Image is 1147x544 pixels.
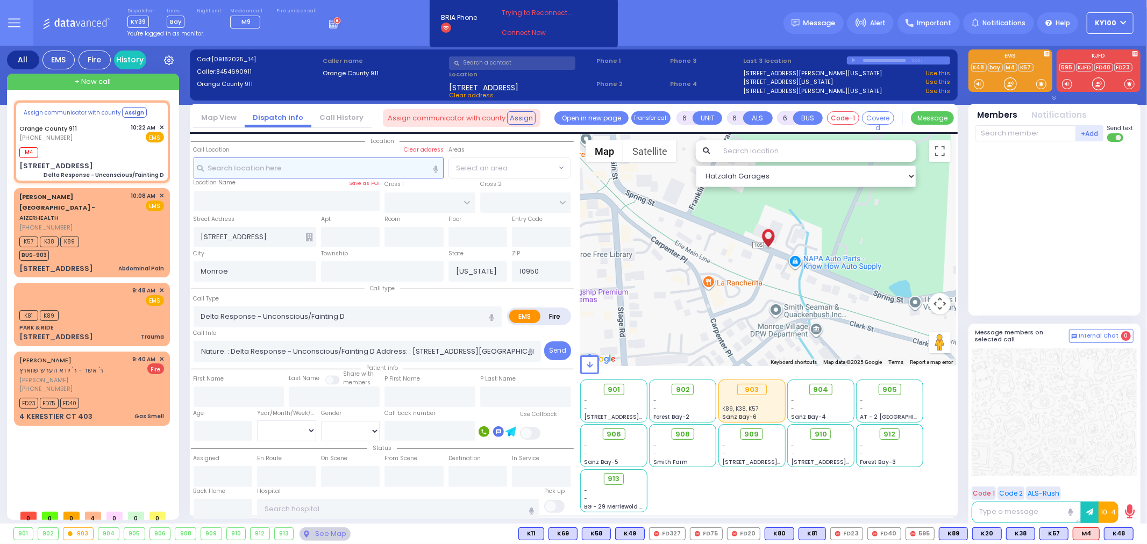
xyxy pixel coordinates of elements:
div: BLS [518,527,544,540]
span: Important [917,18,951,28]
img: red-radio-icon.svg [732,531,737,536]
label: EMS [509,310,540,323]
h5: Message members on selected call [975,329,1069,343]
span: Internal Chat [1079,332,1119,340]
span: [PHONE_NUMBER] [19,133,73,142]
div: [STREET_ADDRESS] [19,332,93,342]
img: red-radio-icon.svg [654,531,659,536]
span: Forest Bay-2 [653,413,689,421]
span: - [653,450,657,458]
span: - [860,450,864,458]
div: K48 [1104,527,1134,540]
label: Age [194,409,204,418]
label: Township [321,249,348,258]
label: Save as POI [349,180,380,187]
div: All [7,51,39,69]
label: Apt [321,215,331,224]
a: [STREET_ADDRESS][PERSON_NAME][US_STATE] [744,87,882,96]
a: AIZERHEALTH [19,192,95,222]
img: comment-alt.png [1072,334,1077,339]
label: Street Address [194,215,235,224]
div: K49 [615,527,645,540]
label: Use Callback [520,410,557,419]
img: red-radio-icon.svg [835,531,840,536]
span: - [791,405,794,413]
span: 0 [106,512,123,520]
a: 595 [1059,63,1075,71]
a: K57 [1018,63,1034,71]
label: Call Type [194,295,219,303]
label: Orange County 911 [197,80,319,89]
span: Smith Farm [653,458,688,466]
label: From Scene [384,454,417,463]
span: K57 [19,237,38,247]
button: Internal Chat 0 [1069,329,1134,343]
span: K38 [40,237,59,247]
div: 902 [38,528,59,540]
label: On Scene [321,454,347,463]
span: 910 [815,429,827,440]
span: 0 [63,512,80,520]
span: 909 [745,429,759,440]
span: 10:08 AM [131,192,156,200]
a: FD23 [1114,63,1132,71]
label: Pick up [544,487,565,496]
button: Code 1 [972,486,996,500]
label: Room [384,215,401,224]
div: K20 [972,527,1002,540]
label: Location Name [194,178,236,187]
span: - [653,405,657,413]
span: K89, K38, K57 [722,405,758,413]
a: Map View [193,112,245,123]
label: First Name [194,375,224,383]
span: Clear address [449,91,494,99]
div: BLS [765,527,794,540]
span: - [653,397,657,405]
label: Orange County 911 [323,69,445,78]
span: - [860,397,864,405]
label: Medic on call [230,8,264,15]
span: ✕ [159,355,164,364]
label: Turn off text [1107,132,1124,143]
button: 10-4 [1099,502,1118,523]
a: FD40 [1094,63,1113,71]
div: Trauma [141,333,164,341]
div: EMS [42,51,75,69]
div: PARK & RIDE [19,324,53,332]
div: K80 [765,527,794,540]
a: Use this [925,87,950,96]
span: Sanz Bay-6 [722,413,757,421]
span: ר' אשר - ר' יודא הערש שווארץ [19,366,103,375]
span: [PERSON_NAME][GEOGRAPHIC_DATA] - [19,192,95,212]
img: red-radio-icon.svg [872,531,878,536]
label: Dispatcher [127,8,154,15]
div: BLS [1039,527,1068,540]
div: Year/Month/Week/Day [257,409,316,418]
div: 904 [98,528,119,540]
small: Share with [343,370,374,378]
span: Help [1056,18,1070,28]
span: - [585,442,588,450]
div: 910 [227,528,246,540]
span: AT - 2 [GEOGRAPHIC_DATA] [860,413,940,421]
span: 906 [607,429,621,440]
span: Assign communicator with county [388,113,505,124]
a: Orange County 911 [19,124,77,133]
span: BRIA Phone [441,13,477,23]
button: Transfer call [631,111,671,125]
button: Message [911,111,954,125]
span: Sanz Bay-5 [585,458,619,466]
div: FD327 [649,527,686,540]
label: Areas [448,146,465,154]
label: Location [449,70,593,79]
div: 906 [150,528,170,540]
span: 913 [608,474,620,484]
span: Phone 1 [596,56,666,66]
span: Fire [147,363,164,374]
label: City [194,249,205,258]
input: Search hospital [257,499,539,519]
span: BUS-903 [19,250,49,261]
label: P Last Name [480,375,516,383]
div: K38 [1006,527,1035,540]
span: [PHONE_NUMBER] [19,384,73,393]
